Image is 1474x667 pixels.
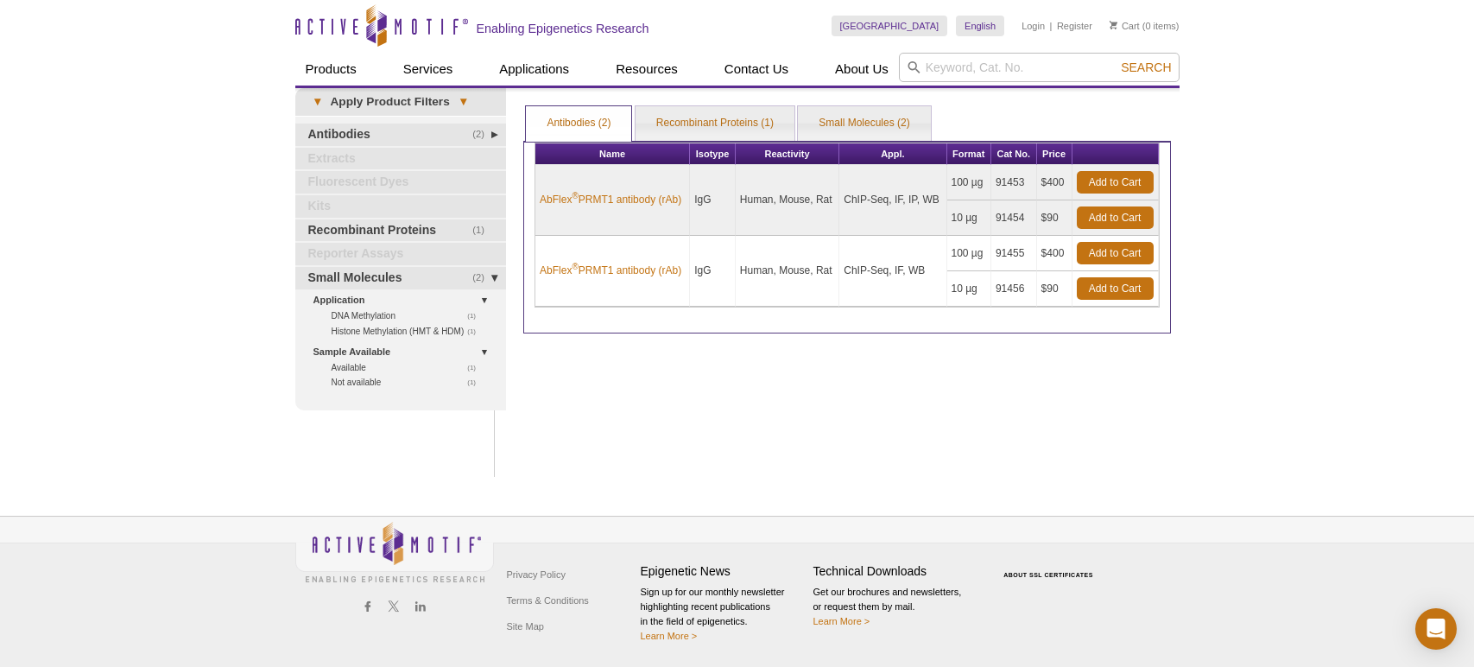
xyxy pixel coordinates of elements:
a: Fluorescent Dyes [295,171,507,194]
a: About Us [825,53,899,86]
th: Format [947,143,991,165]
a: Resources [605,53,688,86]
a: Antibodies (2) [526,106,631,141]
sup: ® [572,191,578,200]
a: Extracts [295,148,507,170]
td: ChIP-Seq, IF, WB [839,236,946,307]
a: Learn More > [641,631,698,641]
a: Cart [1110,20,1140,32]
td: 10 µg [947,271,991,307]
a: (1)Not available [332,375,486,390]
img: Active Motif, [295,517,494,587]
span: (1) [467,308,485,323]
a: Application [313,291,497,309]
td: IgG [690,236,736,307]
span: (2) [472,267,494,289]
a: (1)Recombinant Proteins [295,219,507,242]
td: 91453 [991,165,1037,200]
li: | [1050,16,1053,36]
a: English [956,16,1004,36]
a: Products [295,53,367,86]
td: 91456 [991,271,1037,307]
td: 91455 [991,236,1037,271]
a: [GEOGRAPHIC_DATA] [832,16,948,36]
span: (1) [467,360,485,375]
a: Reporter Assays [295,243,507,265]
div: Open Intercom Messenger [1415,608,1457,650]
span: (2) [472,124,494,146]
button: Search [1116,60,1176,75]
td: $400 [1037,236,1072,271]
a: Privacy Policy [503,562,570,588]
a: Register [1057,20,1092,32]
a: Add to Cart [1077,242,1154,264]
th: Cat No. [991,143,1037,165]
span: (1) [467,375,485,390]
a: Contact Us [714,53,799,86]
a: Learn More > [813,616,870,626]
a: Add to Cart [1077,277,1154,300]
a: (1)Histone Methylation (HMT & HDM) [332,324,486,339]
img: Your Cart [1110,21,1117,29]
p: Get our brochures and newsletters, or request them by mail. [813,585,977,629]
span: (1) [472,219,494,242]
th: Name [535,143,690,165]
a: Login [1022,20,1045,32]
th: Isotype [690,143,736,165]
td: 10 µg [947,200,991,236]
span: ▾ [450,94,477,110]
a: Small Molecules (2) [798,106,930,141]
a: ▾Apply Product Filters▾ [295,88,507,116]
a: (1)Available [332,360,486,375]
td: IgG [690,165,736,236]
th: Appl. [839,143,946,165]
td: $90 [1037,200,1072,236]
td: 91454 [991,200,1037,236]
a: Terms & Conditions [503,588,593,613]
a: (1)DNA Methylation [332,308,486,323]
th: Reactivity [736,143,839,165]
input: Keyword, Cat. No. [899,53,1180,82]
a: Add to Cart [1077,171,1154,194]
td: Human, Mouse, Rat [736,236,839,307]
a: Kits [295,195,507,218]
sup: ® [572,262,578,271]
h2: Enabling Epigenetics Research [477,21,649,36]
li: (0 items) [1110,16,1180,36]
a: (2)Antibodies [295,124,507,146]
a: Services [393,53,464,86]
td: $400 [1037,165,1072,200]
a: AbFlex®PRMT1 antibody (rAb) [540,192,681,207]
td: Human, Mouse, Rat [736,165,839,236]
a: Add to Cart [1077,206,1154,229]
a: Recombinant Proteins (1) [636,106,794,141]
td: 100 µg [947,236,991,271]
a: ABOUT SSL CERTIFICATES [1003,572,1093,578]
span: Search [1121,60,1171,74]
td: 100 µg [947,165,991,200]
th: Price [1037,143,1072,165]
h4: Epigenetic News [641,564,805,579]
span: (1) [467,324,485,339]
a: Site Map [503,613,548,639]
a: (2)Small Molecules [295,267,507,289]
span: ▾ [304,94,331,110]
td: $90 [1037,271,1072,307]
td: ChIP-Seq, IF, IP, WB [839,165,946,236]
table: Click to Verify - This site chose Symantec SSL for secure e-commerce and confidential communicati... [986,547,1116,585]
a: Applications [489,53,579,86]
h4: Technical Downloads [813,564,977,579]
a: Sample Available [313,343,497,361]
p: Sign up for our monthly newsletter highlighting recent publications in the field of epigenetics. [641,585,805,644]
a: AbFlex®PRMT1 antibody (rAb) [540,263,681,278]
